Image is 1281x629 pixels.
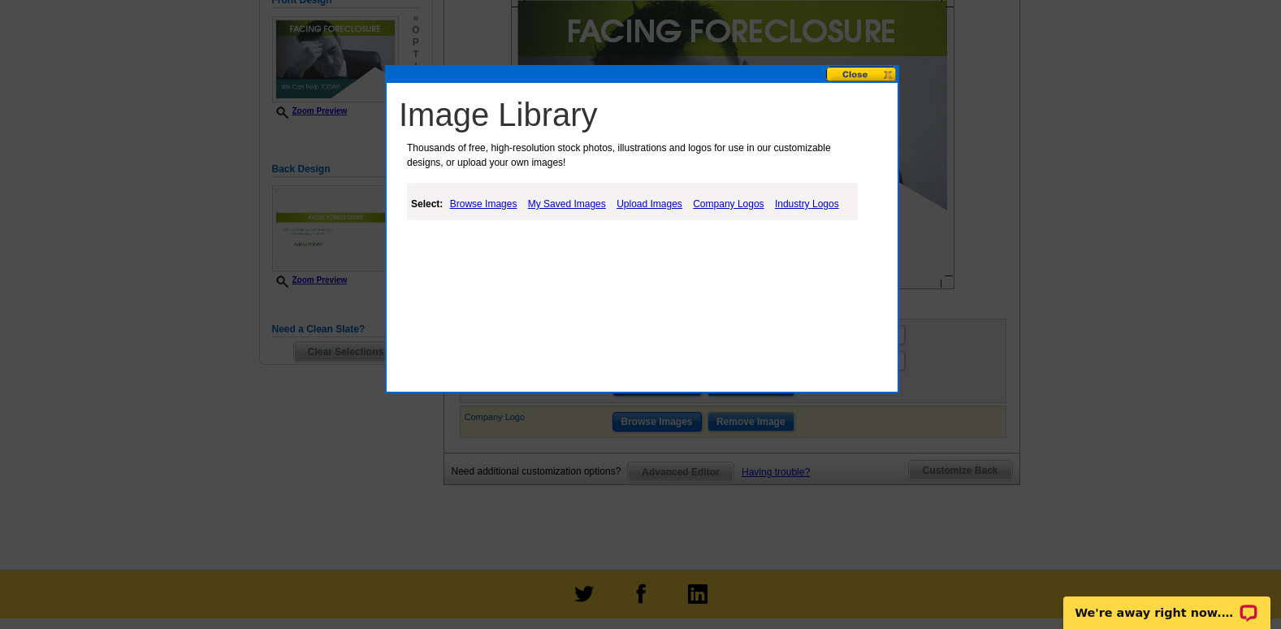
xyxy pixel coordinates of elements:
a: Browse Images [446,194,521,214]
p: Thousands of free, high-resolution stock photos, illustrations and logos for use in our customiza... [399,141,863,170]
a: Industry Logos [771,194,843,214]
strong: Select: [411,198,443,210]
a: Upload Images [612,194,686,214]
a: My Saved Images [524,194,610,214]
iframe: LiveChat chat widget [1053,578,1281,629]
a: Company Logos [689,194,768,214]
h1: Image Library [399,95,894,134]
